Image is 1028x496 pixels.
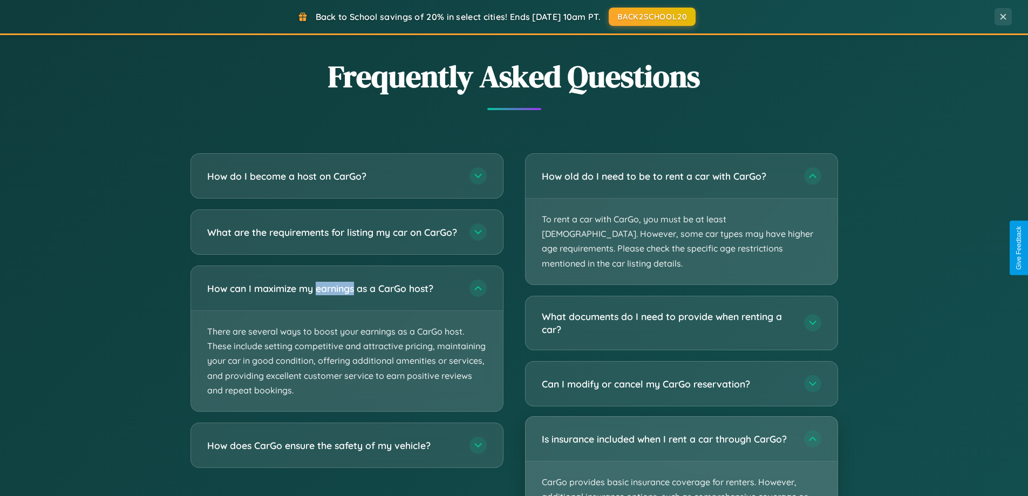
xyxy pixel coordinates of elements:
div: Give Feedback [1015,226,1023,270]
p: There are several ways to boost your earnings as a CarGo host. These include setting competitive ... [191,311,503,411]
h3: How old do I need to be to rent a car with CarGo? [542,169,793,183]
h3: Can I modify or cancel my CarGo reservation? [542,377,793,391]
span: Back to School savings of 20% in select cities! Ends [DATE] 10am PT. [316,11,601,22]
h3: Is insurance included when I rent a car through CarGo? [542,432,793,446]
p: To rent a car with CarGo, you must be at least [DEMOGRAPHIC_DATA]. However, some car types may ha... [526,199,838,284]
h3: How can I maximize my earnings as a CarGo host? [207,282,459,295]
h2: Frequently Asked Questions [190,56,838,97]
h3: How does CarGo ensure the safety of my vehicle? [207,439,459,452]
h3: What are the requirements for listing my car on CarGo? [207,226,459,239]
h3: How do I become a host on CarGo? [207,169,459,183]
button: BACK2SCHOOL20 [609,8,696,26]
h3: What documents do I need to provide when renting a car? [542,310,793,336]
